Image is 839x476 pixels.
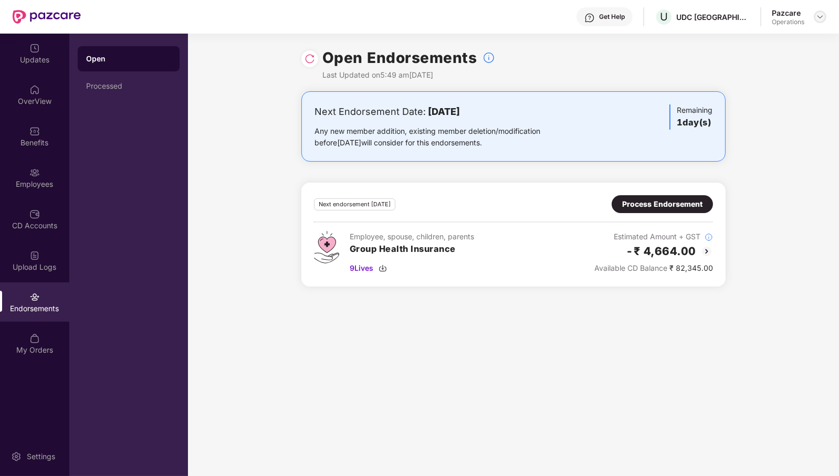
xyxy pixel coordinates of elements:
[29,250,40,261] img: svg+xml;base64,PHN2ZyBpZD0iVXBsb2FkX0xvZ3MiIGRhdGEtbmFtZT0iVXBsb2FkIExvZ3MiIHhtbG5zPSJodHRwOi8vd3...
[350,242,474,256] h3: Group Health Insurance
[24,451,58,462] div: Settings
[676,12,750,22] div: UDC [GEOGRAPHIC_DATA]
[314,231,339,263] img: svg+xml;base64,PHN2ZyB4bWxucz0iaHR0cDovL3d3dy53My5vcmcvMjAwMC9zdmciIHdpZHRoPSI0Ny43MTQiIGhlaWdodD...
[626,242,697,260] h2: -₹ 4,664.00
[29,43,40,54] img: svg+xml;base64,PHN2ZyBpZD0iVXBkYXRlZCIgeG1sbnM9Imh0dHA6Ly93d3cudzMub3JnLzIwMDAvc3ZnIiB3aWR0aD0iMj...
[86,82,171,90] div: Processed
[816,13,824,21] img: svg+xml;base64,PHN2ZyBpZD0iRHJvcGRvd24tMzJ4MzIiIHhtbG5zPSJodHRwOi8vd3d3LnczLm9yZy8yMDAwL3N2ZyIgd2...
[29,167,40,178] img: svg+xml;base64,PHN2ZyBpZD0iRW1wbG95ZWVzIiB4bWxucz0iaHR0cDovL3d3dy53My5vcmcvMjAwMC9zdmciIHdpZHRoPS...
[622,198,702,210] div: Process Endorsement
[29,292,40,302] img: svg+xml;base64,PHN2ZyBpZD0iRW5kb3JzZW1lbnRzIiB4bWxucz0iaHR0cDovL3d3dy53My5vcmcvMjAwMC9zdmciIHdpZH...
[584,13,595,23] img: svg+xml;base64,PHN2ZyBpZD0iSGVscC0zMngzMiIgeG1sbnM9Imh0dHA6Ly93d3cudzMub3JnLzIwMDAvc3ZnIiB3aWR0aD...
[13,10,81,24] img: New Pazcare Logo
[428,106,460,117] b: [DATE]
[350,231,474,242] div: Employee, spouse, children, parents
[483,51,495,64] img: svg+xml;base64,PHN2ZyBpZD0iSW5mb18tXzMyeDMyIiBkYXRhLW5hbWU9IkluZm8gLSAzMngzMiIgeG1sbnM9Imh0dHA6Ly...
[700,245,713,258] img: svg+xml;base64,PHN2ZyBpZD0iQmFjay0yMHgyMCIgeG1sbnM9Imh0dHA6Ly93d3cudzMub3JnLzIwMDAvc3ZnIiB3aWR0aD...
[677,116,712,130] h3: 1 day(s)
[350,262,373,274] span: 9 Lives
[314,125,573,149] div: Any new member addition, existing member deletion/modification before [DATE] will consider for th...
[11,451,22,462] img: svg+xml;base64,PHN2ZyBpZD0iU2V0dGluZy0yMHgyMCIgeG1sbnM9Imh0dHA6Ly93d3cudzMub3JnLzIwMDAvc3ZnIiB3aW...
[29,333,40,344] img: svg+xml;base64,PHN2ZyBpZD0iTXlfT3JkZXJzIiBkYXRhLW5hbWU9Ik15IE9yZGVycyIgeG1sbnM9Imh0dHA6Ly93d3cudz...
[772,8,804,18] div: Pazcare
[705,233,713,241] img: svg+xml;base64,PHN2ZyBpZD0iSW5mb18tXzMyeDMyIiBkYXRhLW5hbWU9IkluZm8gLSAzMngzMiIgeG1sbnM9Imh0dHA6Ly...
[322,69,495,81] div: Last Updated on 5:49 am[DATE]
[594,231,713,242] div: Estimated Amount + GST
[86,54,171,64] div: Open
[29,209,40,219] img: svg+xml;base64,PHN2ZyBpZD0iQ0RfQWNjb3VudHMiIGRhdGEtbmFtZT0iQ0QgQWNjb3VudHMiIHhtbG5zPSJodHRwOi8vd3...
[29,84,40,95] img: svg+xml;base64,PHN2ZyBpZD0iSG9tZSIgeG1sbnM9Imh0dHA6Ly93d3cudzMub3JnLzIwMDAvc3ZnIiB3aWR0aD0iMjAiIG...
[29,126,40,136] img: svg+xml;base64,PHN2ZyBpZD0iQmVuZWZpdHMiIHhtbG5zPSJodHRwOi8vd3d3LnczLm9yZy8yMDAwL3N2ZyIgd2lkdGg9Ij...
[314,198,395,210] div: Next endorsement [DATE]
[305,54,315,64] img: svg+xml;base64,PHN2ZyBpZD0iUmVsb2FkLTMyeDMyIiB4bWxucz0iaHR0cDovL3d3dy53My5vcmcvMjAwMC9zdmciIHdpZH...
[669,104,712,130] div: Remaining
[379,264,387,272] img: svg+xml;base64,PHN2ZyBpZD0iRG93bmxvYWQtMzJ4MzIiIHhtbG5zPSJodHRwOi8vd3d3LnczLm9yZy8yMDAwL3N2ZyIgd2...
[660,10,668,23] span: U
[594,263,667,272] span: Available CD Balance
[772,18,804,26] div: Operations
[322,46,477,69] h1: Open Endorsements
[594,262,713,274] div: ₹ 82,345.00
[599,13,625,21] div: Get Help
[314,104,573,119] div: Next Endorsement Date:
